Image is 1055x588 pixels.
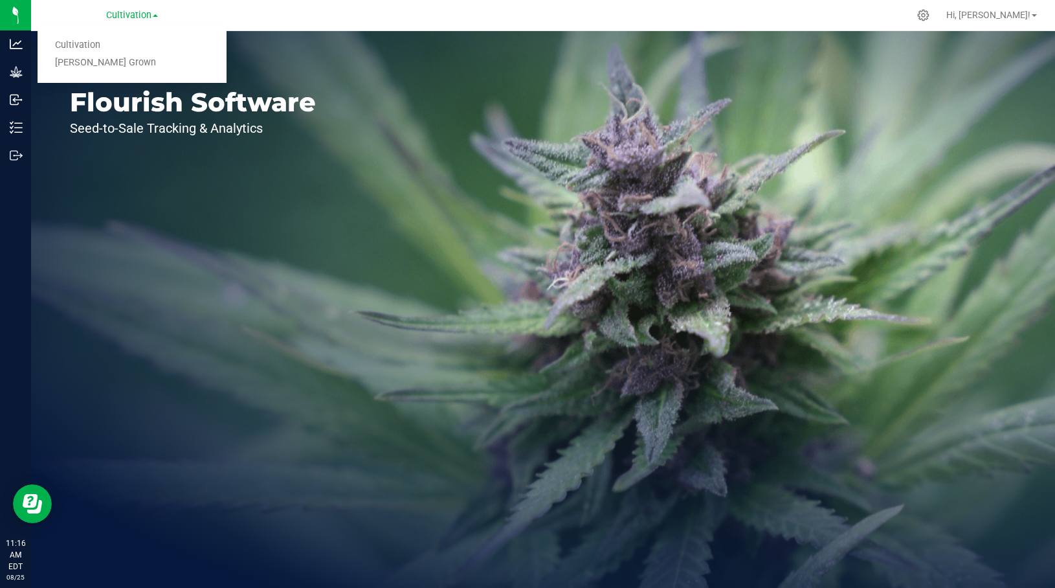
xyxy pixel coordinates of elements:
div: Manage settings [915,9,931,21]
inline-svg: Grow [10,65,23,78]
inline-svg: Inventory [10,121,23,134]
p: 08/25 [6,572,25,582]
inline-svg: Outbound [10,149,23,162]
inline-svg: Analytics [10,38,23,51]
a: [PERSON_NAME] Grown [38,54,227,72]
a: Cultivation [38,37,227,54]
inline-svg: Inbound [10,93,23,106]
p: Flourish Software [70,89,316,115]
p: Seed-to-Sale Tracking & Analytics [70,122,316,135]
p: 11:16 AM EDT [6,537,25,572]
iframe: Resource center [13,484,52,523]
span: Cultivation [106,10,151,21]
span: Hi, [PERSON_NAME]! [946,10,1030,20]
